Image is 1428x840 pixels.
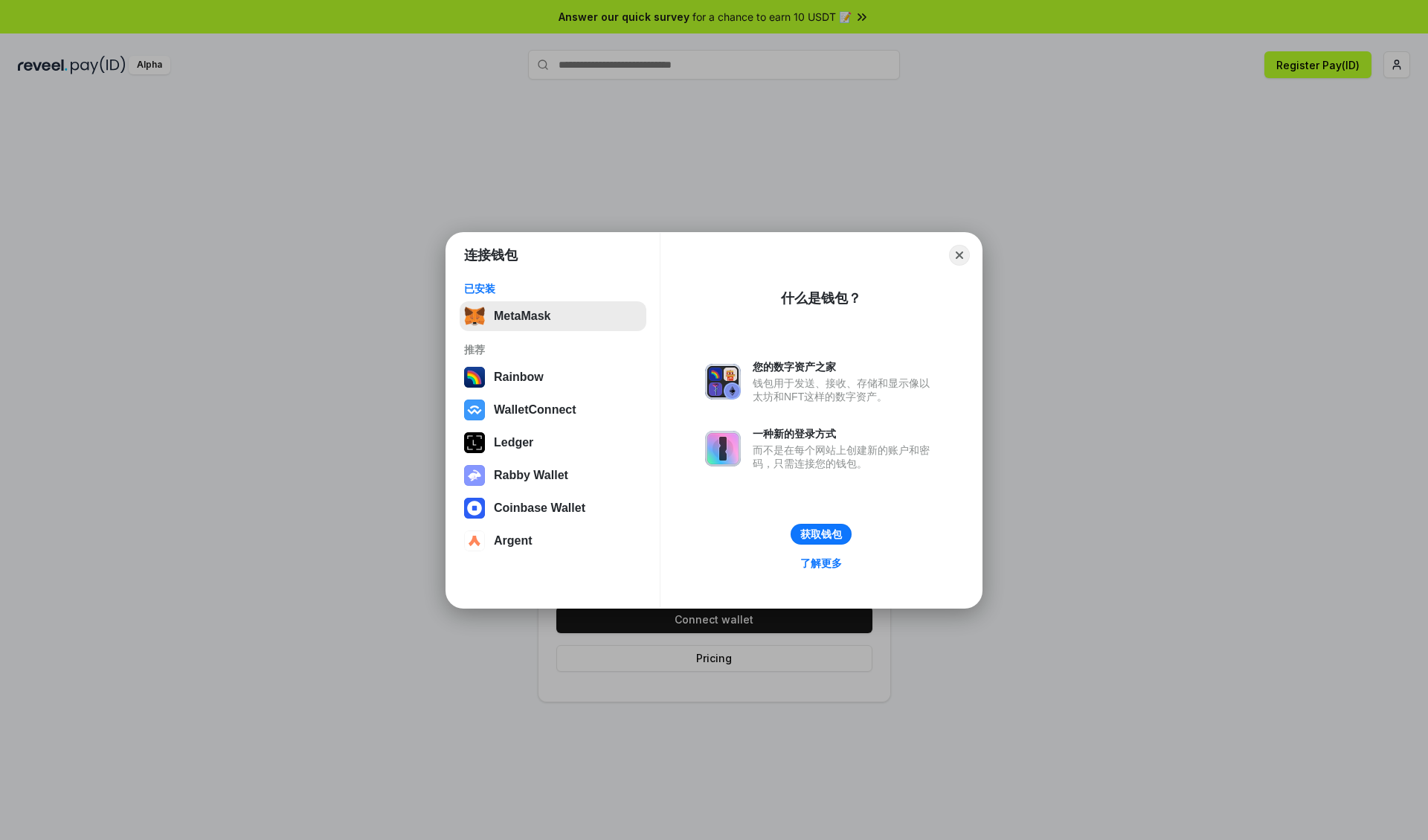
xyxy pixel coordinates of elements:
[949,245,970,266] button: Close
[753,427,937,440] div: 一种新的登录方式
[460,461,646,490] button: Rabby Wallet
[494,310,550,323] div: MetaMask
[753,376,937,403] div: 钱包用于发送、接收、存储和显示像以太坊和NFT这样的数字资产。
[753,443,937,470] div: 而不是在每个网站上创建新的账户和密码，只需连接您的钱包。
[705,364,741,400] img: svg+xml,%3Csvg%20xmlns%3D%22http%3A%2F%2Fwww.w3.org%2F2000%2Fsvg%22%20fill%3D%22none%22%20viewBox...
[464,400,485,420] img: svg+xml,%3Csvg%20width%3D%2228%22%20height%3D%2228%22%20viewBox%3D%220%200%2028%2028%22%20fill%3D...
[800,528,842,541] div: 获取钱包
[494,501,585,515] div: Coinbase Wallet
[791,554,851,573] a: 了解更多
[464,530,485,551] img: svg+xml,%3Csvg%20width%3D%2228%22%20height%3D%2228%22%20viewBox%3D%220%200%2028%2028%22%20fill%3D...
[464,246,518,264] h1: 连接钱包
[800,557,842,570] div: 了解更多
[464,465,485,486] img: svg+xml,%3Csvg%20xmlns%3D%22http%3A%2F%2Fwww.w3.org%2F2000%2Fsvg%22%20fill%3D%22none%22%20viewBox...
[464,432,485,453] img: svg+xml,%3Csvg%20xmlns%3D%22http%3A%2F%2Fwww.w3.org%2F2000%2Fsvg%22%20width%3D%2228%22%20height%3...
[464,367,485,388] img: svg+xml,%3Csvg%20width%3D%22120%22%20height%3D%22120%22%20viewBox%3D%220%200%20120%20120%22%20fil...
[460,526,646,556] button: Argent
[464,282,642,295] div: 已安装
[460,428,646,458] button: Ledger
[494,436,533,449] div: Ledger
[494,534,533,548] div: Argent
[753,360,937,373] div: 您的数字资产之家
[460,493,646,523] button: Coinbase Wallet
[494,403,576,417] div: WalletConnect
[464,343,642,356] div: 推荐
[460,395,646,425] button: WalletConnect
[464,498,485,519] img: svg+xml,%3Csvg%20width%3D%2228%22%20height%3D%2228%22%20viewBox%3D%220%200%2028%2028%22%20fill%3D...
[781,289,861,307] div: 什么是钱包？
[705,431,741,467] img: svg+xml,%3Csvg%20xmlns%3D%22http%3A%2F%2Fwww.w3.org%2F2000%2Fsvg%22%20fill%3D%22none%22%20viewBox...
[494,469,568,482] div: Rabby Wallet
[494,371,544,384] div: Rainbow
[464,306,485,327] img: svg+xml,%3Csvg%20fill%3D%22none%22%20height%3D%2233%22%20viewBox%3D%220%200%2035%2033%22%20width%...
[791,524,852,545] button: 获取钱包
[460,301,646,331] button: MetaMask
[460,362,646,392] button: Rainbow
